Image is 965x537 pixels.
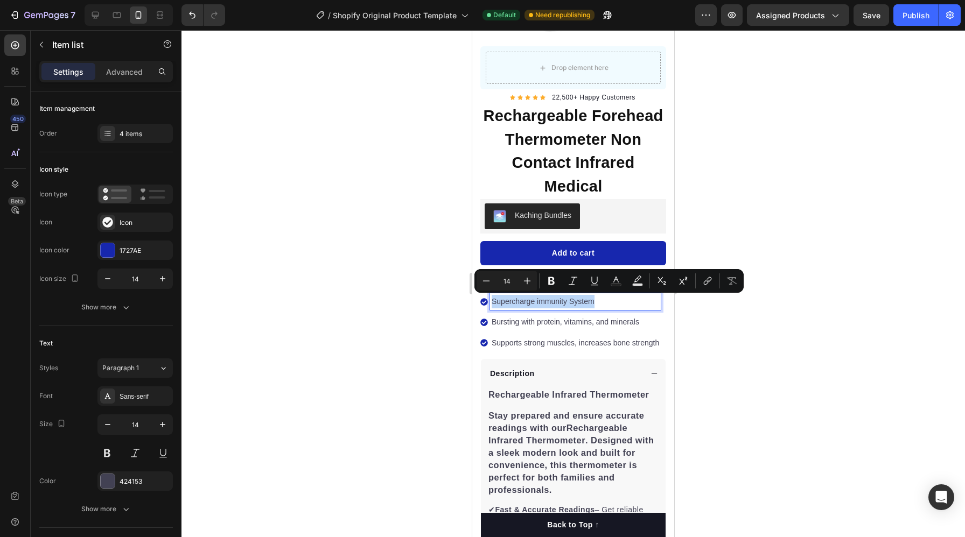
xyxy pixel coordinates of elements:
[333,10,457,21] span: Shopify Original Product Template
[39,417,68,432] div: Size
[97,358,173,378] button: Paragraph 1
[39,165,68,174] div: Icon style
[474,269,744,293] div: Editor contextual toolbar
[39,476,56,486] div: Color
[39,245,69,255] div: Icon color
[756,10,825,21] span: Assigned Products
[39,391,53,401] div: Font
[39,499,173,519] button: Show more
[10,115,26,123] div: 450
[535,10,590,20] span: Need republishing
[81,504,131,514] div: Show more
[472,30,674,537] iframe: Design area
[9,483,193,507] button: Back to Top ↑
[328,10,331,21] span: /
[39,272,81,286] div: Icon size
[39,338,53,348] div: Text
[39,363,58,373] div: Styles
[493,10,516,20] span: Default
[747,4,849,26] button: Assigned Products
[16,475,186,517] p: ✔ – Get reliable temperature results within seconds. ✔ – Built-in lithium battery means no more d...
[863,11,880,20] span: Save
[903,10,929,21] div: Publish
[181,4,225,26] div: Undo/Redo
[120,218,170,228] div: Icon
[71,9,75,22] p: 7
[106,66,143,77] p: Advanced
[893,4,939,26] button: Publish
[8,197,26,206] div: Beta
[39,217,52,227] div: Icon
[39,189,67,199] div: Icon type
[928,484,954,510] div: Open Intercom Messenger
[53,66,83,77] p: Settings
[120,246,170,256] div: 1727AE
[4,4,80,26] button: 7
[39,298,173,317] button: Show more
[23,475,123,484] strong: Fast & Accurate Readings
[39,104,95,114] div: Item management
[120,129,170,139] div: 4 items
[854,4,889,26] button: Save
[120,392,170,401] div: Sans-serif
[52,38,144,51] p: Item list
[102,363,139,373] span: Paragraph 1
[81,302,131,313] div: Show more
[120,477,170,486] div: 424153
[39,129,57,138] div: Order
[75,489,127,500] div: Back to Top ↑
